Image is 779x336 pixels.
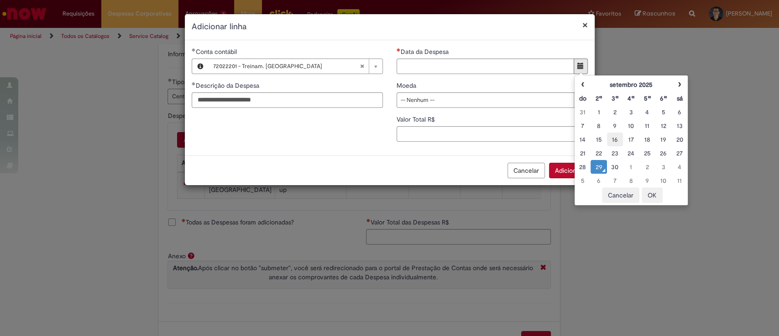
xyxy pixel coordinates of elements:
div: 06 October 2025 Monday [593,176,604,185]
input: Valor Total R$ [397,126,588,142]
button: Fechar modal [582,20,588,30]
div: 11 September 2025 Thursday [641,121,653,130]
input: Data da Despesa [397,59,574,74]
div: 09 September 2025 Tuesday [609,121,621,130]
div: 18 September 2025 Thursday [641,135,653,144]
div: 07 October 2025 Tuesday [609,176,621,185]
input: Descrição da Despesa [192,92,383,108]
div: 07 September 2025 Sunday [577,121,588,130]
div: 14 September 2025 Sunday [577,135,588,144]
div: 11 October 2025 Saturday [674,176,685,185]
div: 02 October 2025 Thursday [641,162,653,171]
div: 12 September 2025 Friday [658,121,669,130]
th: Domingo [575,91,591,105]
div: 28 September 2025 Sunday [577,162,588,171]
div: Escolher data [574,75,688,206]
div: 21 September 2025 Sunday [577,149,588,158]
abbr: Limpar campo Conta contábil [355,59,369,74]
span: Data da Despesa [401,48,450,56]
span: Necessários - Conta contábil [196,48,239,56]
th: Sexta-feira [655,91,671,105]
button: Adicionar [549,163,588,178]
div: 01 September 2025 Monday [593,107,604,117]
div: 22 September 2025 Monday [593,149,604,158]
div: 06 September 2025 Saturday [674,107,685,117]
div: 08 September 2025 Monday [593,121,604,130]
div: 04 October 2025 Saturday [674,162,685,171]
div: 01 October 2025 Wednesday [625,162,637,171]
span: Descrição da Despesa [196,81,261,90]
th: Segunda-feira [591,91,606,105]
div: 10 October 2025 Friday [658,176,669,185]
span: Necessários [397,48,401,52]
div: 02 September 2025 Tuesday [609,107,621,117]
div: 31 August 2025 Sunday [577,107,588,117]
div: 10 September 2025 Wednesday [625,121,637,130]
span: 72022201 - Treinam. [GEOGRAPHIC_DATA] [213,59,360,74]
div: 15 September 2025 Monday [593,135,604,144]
div: 05 October 2025 Sunday [577,176,588,185]
div: 03 September 2025 Wednesday [625,107,637,117]
th: setembro 2025. Alternar mês [591,78,671,91]
a: 72022201 - Treinam. [GEOGRAPHIC_DATA]Limpar campo Conta contábil [209,59,382,74]
div: O seletor de data foi aberto.29 September 2025 Monday [593,162,604,171]
span: Obrigatório Preenchido [192,48,196,52]
div: 26 September 2025 Friday [658,149,669,158]
span: Valor Total R$ [397,115,437,123]
button: Cancelar [602,187,639,203]
span: -- Nenhum -- [401,93,569,107]
div: 04 September 2025 Thursday [641,107,653,117]
th: Mês anterior [575,78,591,91]
th: Quinta-feira [639,91,655,105]
div: 30 September 2025 Tuesday [609,162,621,171]
span: Moeda [397,81,418,90]
div: 17 September 2025 Wednesday [625,135,637,144]
h2: Adicionar linha [192,21,588,33]
button: Conta contábil, Visualizar este registro 72022201 - Treinam. Pessoal [192,59,209,74]
div: 24 September 2025 Wednesday [625,149,637,158]
div: 19 September 2025 Friday [658,135,669,144]
button: OK [642,187,663,203]
button: Mostrar calendário para Data da Despesa [574,59,588,74]
th: Sábado [671,91,687,105]
div: 13 September 2025 Saturday [674,121,685,130]
th: Quarta-feira [623,91,639,105]
div: 08 October 2025 Wednesday [625,176,637,185]
div: 20 September 2025 Saturday [674,135,685,144]
div: 03 October 2025 Friday [658,162,669,171]
div: 23 September 2025 Tuesday [609,149,621,158]
div: 05 September 2025 Friday [658,107,669,117]
th: Terça-feira [607,91,623,105]
div: 27 September 2025 Saturday [674,149,685,158]
div: 16 September 2025 Tuesday [609,135,621,144]
button: Cancelar [507,163,545,178]
div: 09 October 2025 Thursday [641,176,653,185]
div: 25 September 2025 Thursday [641,149,653,158]
span: Obrigatório Preenchido [192,82,196,85]
th: Próximo mês [671,78,687,91]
